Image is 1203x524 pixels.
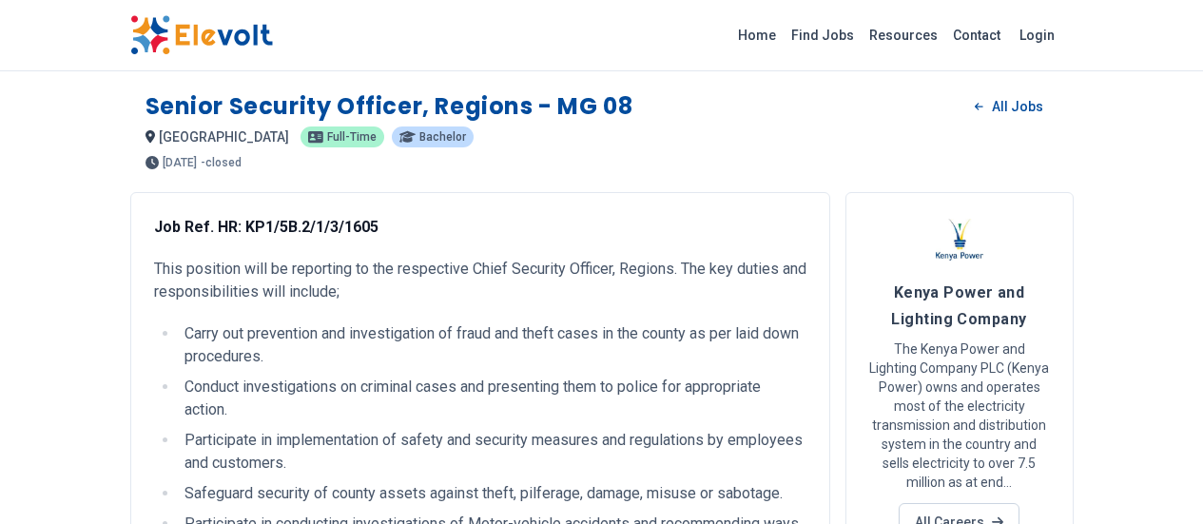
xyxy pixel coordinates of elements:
[730,20,784,50] a: Home
[327,131,377,143] span: Full-time
[179,429,806,475] li: Participate in implementation of safety and security measures and regulations by employees and cu...
[201,157,242,168] p: - closed
[159,129,289,145] span: [GEOGRAPHIC_DATA]
[130,15,273,55] img: Elevolt
[945,20,1008,50] a: Contact
[1008,16,1066,54] a: Login
[179,482,806,505] li: Safeguard security of county assets against theft, pilferage, damage, misuse or sabotage.
[936,216,983,263] img: Kenya Power and Lighting Company
[154,218,378,236] strong: Job Ref. HR: KP1/5B.2/1/3/1605
[784,20,862,50] a: Find Jobs
[179,322,806,368] li: Carry out prevention and investigation of fraud and theft cases in the county as per laid down pr...
[154,258,806,303] p: This position will be reporting to the respective Chief Security Officer, Regions. The key duties...
[419,131,466,143] span: Bachelor
[869,340,1050,492] p: The Kenya Power and Lighting Company PLC (Kenya Power) owns and operates most of the electricity ...
[862,20,945,50] a: Resources
[891,283,1026,328] span: Kenya Power and Lighting Company
[960,92,1057,121] a: All Jobs
[163,157,197,168] span: [DATE]
[146,91,633,122] h1: Senior Security Officer, Regions - MG 08
[179,376,806,421] li: Conduct investigations on criminal cases and presenting them to police for appropriate action.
